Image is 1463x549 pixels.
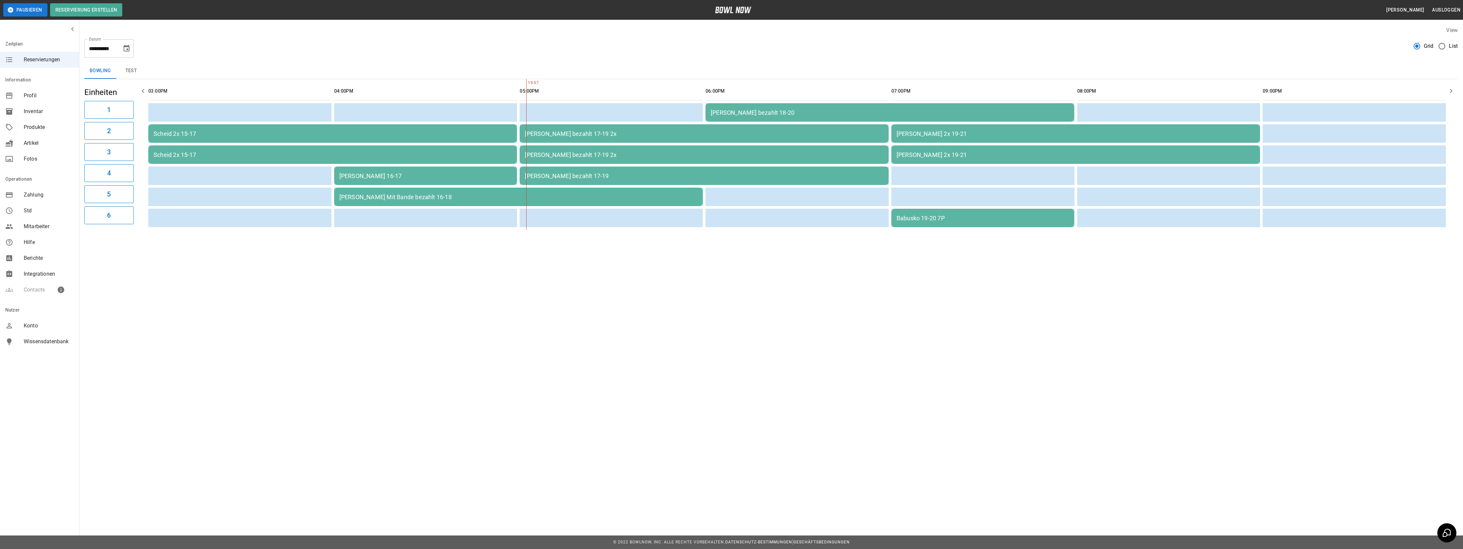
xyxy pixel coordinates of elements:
[107,168,111,178] h6: 4
[84,122,134,140] button: 2
[1263,82,1446,101] th: 09:00PM
[107,105,111,115] h6: 1
[525,172,883,179] div: [PERSON_NAME] bezahlt 17-19
[525,130,883,137] div: [PERSON_NAME] bezahlt 17-19 2x
[613,540,725,544] span: © 2022 BowlNow, Inc. Alle Rechte vorbehalten.
[154,151,512,158] div: Scheid 2x 15-17
[793,540,850,544] a: Geschäftsbedingungen
[84,63,116,79] button: Bowling
[24,139,74,147] span: Artikel
[107,126,111,136] h6: 2
[339,194,698,200] div: [PERSON_NAME] Mit Bande bezahlt 16-18
[897,151,1255,158] div: [PERSON_NAME] 2x 19-21
[107,189,111,199] h6: 5
[897,215,1069,222] div: Babusko 19-20 7P
[24,207,74,215] span: Std
[1384,4,1427,16] button: [PERSON_NAME]
[24,338,74,346] span: Wissensdatenbank
[1424,42,1434,50] span: Grid
[24,191,74,199] span: Zahlung
[1446,27,1458,33] label: View
[50,3,123,16] button: Reservierung erstellen
[711,109,1069,116] div: [PERSON_NAME] bezahlt 18-20
[1449,42,1458,50] span: List
[84,87,134,98] h5: Einheiten
[120,42,133,55] button: Choose date, selected date is 17. Sep. 2025
[154,130,512,137] div: Scheid 2x 15-17
[148,82,331,101] th: 03:00PM
[24,270,74,278] span: Integrationen
[24,223,74,230] span: Mitarbeiter
[116,63,146,79] button: test
[24,238,74,246] span: Hilfe
[339,172,512,179] div: [PERSON_NAME] 16-17
[107,147,111,157] h6: 3
[146,79,1449,230] table: sticky table
[1077,82,1260,101] th: 08:00PM
[84,63,1458,79] div: inventory tabs
[334,82,517,101] th: 04:00PM
[24,254,74,262] span: Berichte
[705,82,889,101] th: 06:00PM
[84,164,134,182] button: 4
[24,322,74,330] span: Konto
[3,3,47,16] button: Pausieren
[1429,4,1463,16] button: Ausloggen
[107,210,111,221] h6: 6
[84,143,134,161] button: 3
[24,92,74,100] span: Profil
[520,82,703,101] th: 05:00PM
[24,123,74,131] span: Produkte
[525,151,883,158] div: [PERSON_NAME] bezahlt 17-19 2x
[526,80,528,86] span: 19:57
[84,206,134,224] button: 6
[24,155,74,163] span: Fotos
[891,82,1075,101] th: 07:00PM
[897,130,1255,137] div: [PERSON_NAME] 2x 19-21
[24,56,74,64] span: Reservierungen
[24,107,74,115] span: Inventar
[725,540,792,544] a: Datenschutz-Bestimmungen
[715,7,751,13] img: logo
[84,185,134,203] button: 5
[84,101,134,119] button: 1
